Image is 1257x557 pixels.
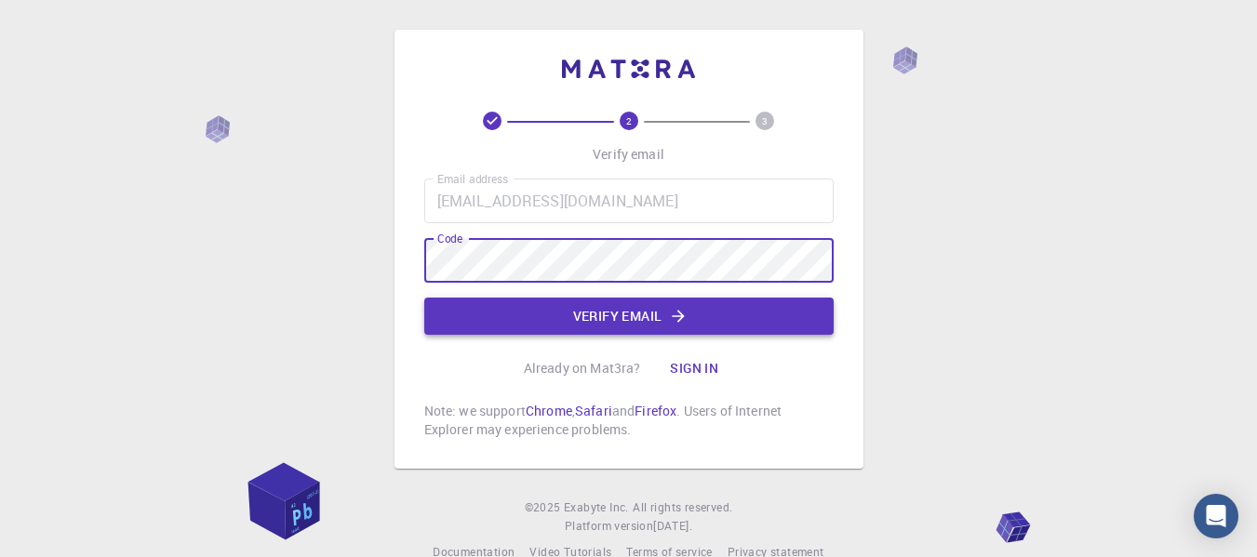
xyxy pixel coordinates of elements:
[524,359,641,378] p: Already on Mat3ra?
[593,145,664,164] p: Verify email
[575,402,612,419] a: Safari
[424,298,834,335] button: Verify email
[626,114,632,127] text: 2
[424,402,834,439] p: Note: we support , and . Users of Internet Explorer may experience problems.
[564,498,629,517] a: Exabyte Inc.
[526,402,572,419] a: Chrome
[653,517,692,536] a: [DATE].
[564,499,629,514] span: Exabyte Inc.
[762,114,768,127] text: 3
[525,498,564,517] span: © 2025
[635,402,676,419] a: Firefox
[653,518,692,533] span: [DATE] .
[565,517,653,536] span: Platform version
[437,231,462,246] label: Code
[1194,494,1238,538] div: Open Intercom Messenger
[655,350,733,387] button: Sign in
[633,498,732,517] span: All rights reserved.
[437,171,508,187] label: Email address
